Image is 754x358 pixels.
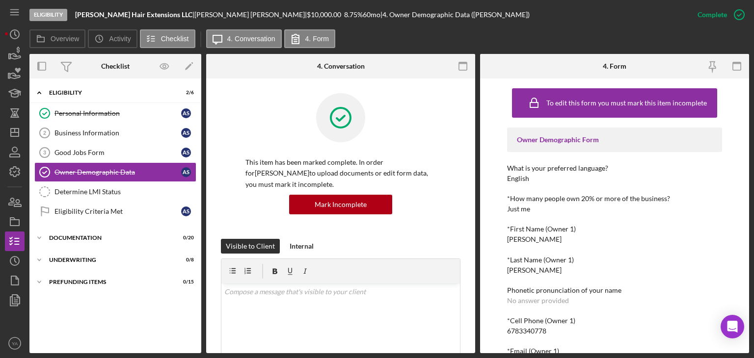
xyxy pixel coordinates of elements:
[380,11,530,19] div: | 4. Owner Demographic Data ([PERSON_NAME])
[507,327,546,335] div: 6783340778
[161,35,189,43] label: Checklist
[221,239,280,254] button: Visible to Client
[49,235,169,241] div: Documentation
[344,11,363,19] div: 8.75 %
[54,109,181,117] div: Personal Information
[181,148,191,157] div: A S
[29,29,85,48] button: Overview
[176,279,194,285] div: 0 / 15
[176,235,194,241] div: 0 / 20
[49,279,169,285] div: Prefunding Items
[289,195,392,214] button: Mark Incomplete
[140,29,195,48] button: Checklist
[507,235,562,243] div: [PERSON_NAME]
[507,347,722,355] div: *Email (Owner 1)
[12,341,18,346] text: YA
[507,317,722,325] div: *Cell Phone (Owner 1)
[227,35,275,43] label: 4. Conversation
[507,266,562,274] div: [PERSON_NAME]
[307,11,344,19] div: $10,000.00
[75,11,194,19] div: |
[109,35,131,43] label: Activity
[43,150,46,155] tspan: 3
[284,29,335,48] button: 4. Form
[507,205,530,213] div: Just me
[305,35,329,43] label: 4. Form
[54,129,181,137] div: Business Information
[176,90,194,96] div: 2 / 6
[88,29,137,48] button: Activity
[5,333,25,353] button: YA
[54,149,181,156] div: Good Jobs Form
[507,256,722,264] div: *Last Name (Owner 1)
[181,108,191,118] div: A S
[517,136,712,144] div: Owner Demographic Form
[43,130,46,136] tspan: 2
[54,207,181,215] div: Eligibility Criteria Met
[34,103,196,123] a: Personal InformationAS
[721,315,744,338] div: Open Intercom Messenger
[363,11,380,19] div: 60 mo
[181,167,191,177] div: A S
[206,29,282,48] button: 4. Conversation
[49,90,169,96] div: Eligibility
[34,143,196,162] a: 3Good Jobs FormAS
[698,5,727,25] div: Complete
[507,195,722,203] div: *How many people own 20% or more of the business?
[245,157,436,190] p: This item has been marked complete. In order for [PERSON_NAME] to upload documents or edit form d...
[507,286,722,294] div: Phonetic pronunciation of your name
[29,9,67,21] div: Eligibility
[315,195,367,214] div: Mark Incomplete
[54,188,196,196] div: Determine LMI Status
[34,162,196,182] a: Owner Demographic DataAS
[49,257,169,263] div: Underwriting
[194,11,307,19] div: [PERSON_NAME] [PERSON_NAME] |
[317,62,365,70] div: 4. Conversation
[54,168,181,176] div: Owner Demographic Data
[34,182,196,202] a: Determine LMI Status
[34,202,196,221] a: Eligibility Criteria MetAS
[285,239,319,254] button: Internal
[101,62,130,70] div: Checklist
[290,239,314,254] div: Internal
[546,99,707,107] div: To edit this form you must mark this item incomplete
[507,175,529,182] div: English
[603,62,626,70] div: 4. Form
[507,164,722,172] div: What is your preferred language?
[181,128,191,138] div: A S
[181,206,191,216] div: A S
[51,35,79,43] label: Overview
[688,5,749,25] button: Complete
[75,10,192,19] b: [PERSON_NAME] Hair Extensions LLC
[507,297,569,305] div: No answer provided
[226,239,275,254] div: Visible to Client
[176,257,194,263] div: 0 / 8
[34,123,196,143] a: 2Business InformationAS
[507,225,722,233] div: *First Name (Owner 1)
